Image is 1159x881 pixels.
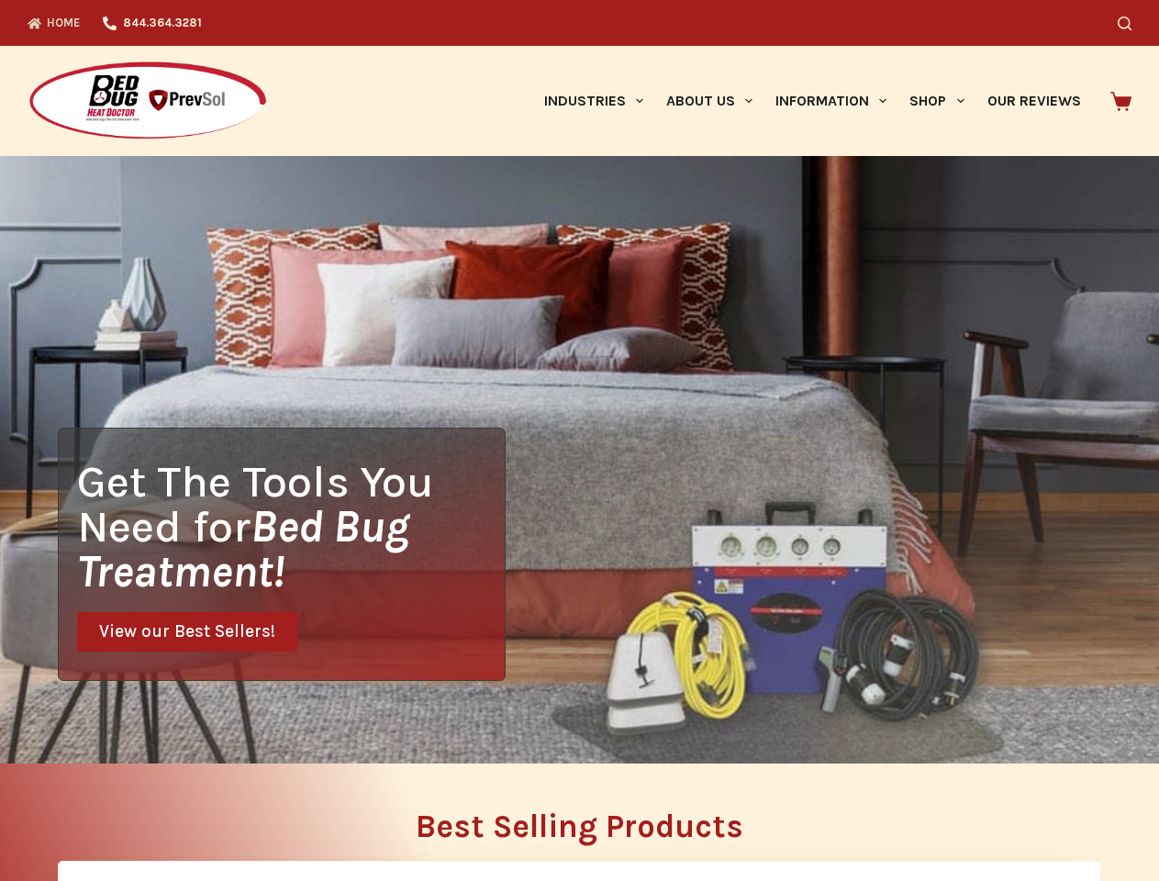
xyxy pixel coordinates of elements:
i: Bed Bug Treatment! [77,500,409,597]
img: Prevsol/Bed Bug Heat Doctor [28,61,268,142]
button: Search [1118,17,1131,30]
a: Industries [532,46,654,156]
a: About Us [654,46,763,156]
nav: Primary [532,46,1092,156]
a: Shop [898,46,975,156]
a: Our Reviews [975,46,1092,156]
a: View our Best Sellers! [77,612,297,652]
h1: Get The Tools You Need for [77,459,505,594]
a: Information [764,46,898,156]
span: View our Best Sellers! [99,623,275,641]
h2: Best Selling Products [58,810,1101,842]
